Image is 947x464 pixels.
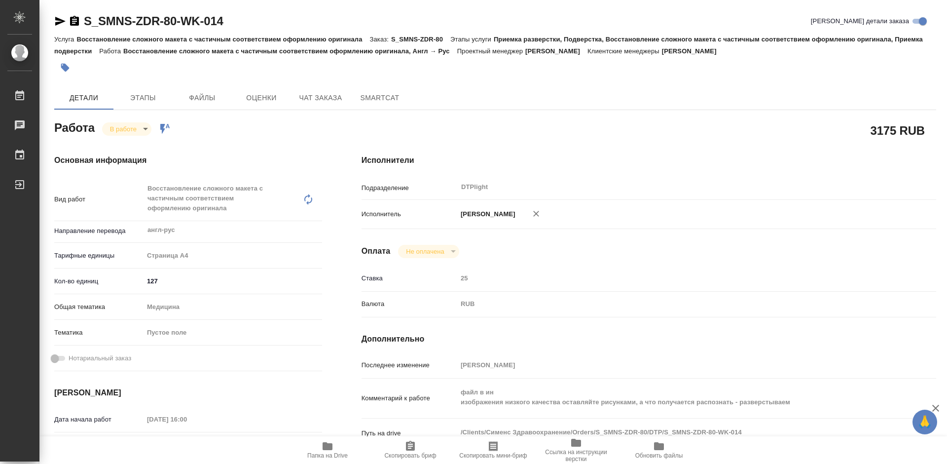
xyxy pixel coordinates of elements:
button: 🙏 [912,410,937,434]
button: Папка на Drive [286,436,369,464]
p: Валюта [362,299,457,309]
p: Клиентские менеджеры [587,47,662,55]
button: В работе [107,125,140,133]
p: Тарифные единицы [54,251,144,261]
span: [PERSON_NAME] детали заказа [811,16,909,26]
p: Работа [99,47,123,55]
h4: Исполнители [362,155,936,166]
p: [PERSON_NAME] [662,47,724,55]
p: Последнее изменение [362,360,457,370]
a: S_SMNS-ZDR-80-WK-014 [84,14,223,28]
p: Подразделение [362,183,457,193]
p: Общая тематика [54,302,144,312]
button: Обновить файлы [618,436,700,464]
h4: Оплата [362,245,391,257]
span: Ссылка на инструкции верстки [541,449,612,463]
span: Скопировать бриф [384,452,436,459]
div: Медицина [144,299,322,315]
span: Нотариальный заказ [69,353,131,363]
h2: 3175 RUB [871,122,925,139]
p: Дата начала работ [54,415,144,425]
p: Вид работ [54,194,144,204]
div: Пустое поле [144,324,322,341]
p: [PERSON_NAME] [457,209,515,219]
button: Скопировать мини-бриф [452,436,535,464]
p: Ставка [362,273,457,283]
p: Путь на drive [362,428,457,438]
span: Этапы [119,92,167,104]
button: Скопировать ссылку для ЯМессенджера [54,15,66,27]
h4: Дополнительно [362,333,936,345]
span: Скопировать мини-бриф [459,452,527,459]
p: Восстановление сложного макета с частичным соответствием оформлению оригинала, Англ → Рус [123,47,457,55]
p: Комментарий к работе [362,393,457,403]
h4: Основная информация [54,155,322,166]
span: SmartCat [356,92,403,104]
div: Страница А4 [144,247,322,264]
h4: [PERSON_NAME] [54,387,322,399]
button: Скопировать бриф [369,436,452,464]
button: Скопировать ссылку [69,15,80,27]
p: Услуга [54,36,76,43]
p: Приемка разверстки, Подверстка, Восстановление сложного макета с частичным соответствием оформлен... [54,36,923,55]
p: Исполнитель [362,209,457,219]
button: Добавить тэг [54,57,76,78]
input: Пустое поле [144,412,230,426]
span: Чат заказа [297,92,344,104]
div: Пустое поле [147,328,310,338]
span: Файлы [179,92,226,104]
p: Этапы услуги [450,36,494,43]
p: Направление перевода [54,226,144,236]
p: Проектный менеджер [457,47,525,55]
textarea: файл в ин изображения низкого качества оставляйте рисунками, а что получается распознать - развер... [457,384,888,411]
span: Папка на Drive [307,452,348,459]
div: RUB [457,296,888,312]
p: [PERSON_NAME] [525,47,587,55]
div: В работе [102,122,151,136]
p: Восстановление сложного макета с частичным соответствием оформлению оригинала [76,36,369,43]
span: 🙏 [916,412,933,432]
button: Ссылка на инструкции верстки [535,436,618,464]
button: Не оплачена [403,247,447,256]
p: Тематика [54,328,144,338]
button: Удалить исполнителя [525,203,547,225]
span: Детали [60,92,108,104]
input: Пустое поле [457,358,888,372]
span: Обновить файлы [635,452,683,459]
h2: Работа [54,118,95,136]
div: В работе [398,245,459,258]
p: Заказ: [370,36,391,43]
span: Оценки [238,92,285,104]
input: Пустое поле [457,271,888,285]
input: ✎ Введи что-нибудь [144,274,322,288]
p: S_SMNS-ZDR-80 [391,36,450,43]
textarea: /Clients/Сименс Здравоохранение/Orders/S_SMNS-ZDR-80/DTP/S_SMNS-ZDR-80-WK-014 [457,424,888,441]
p: Кол-во единиц [54,276,144,286]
